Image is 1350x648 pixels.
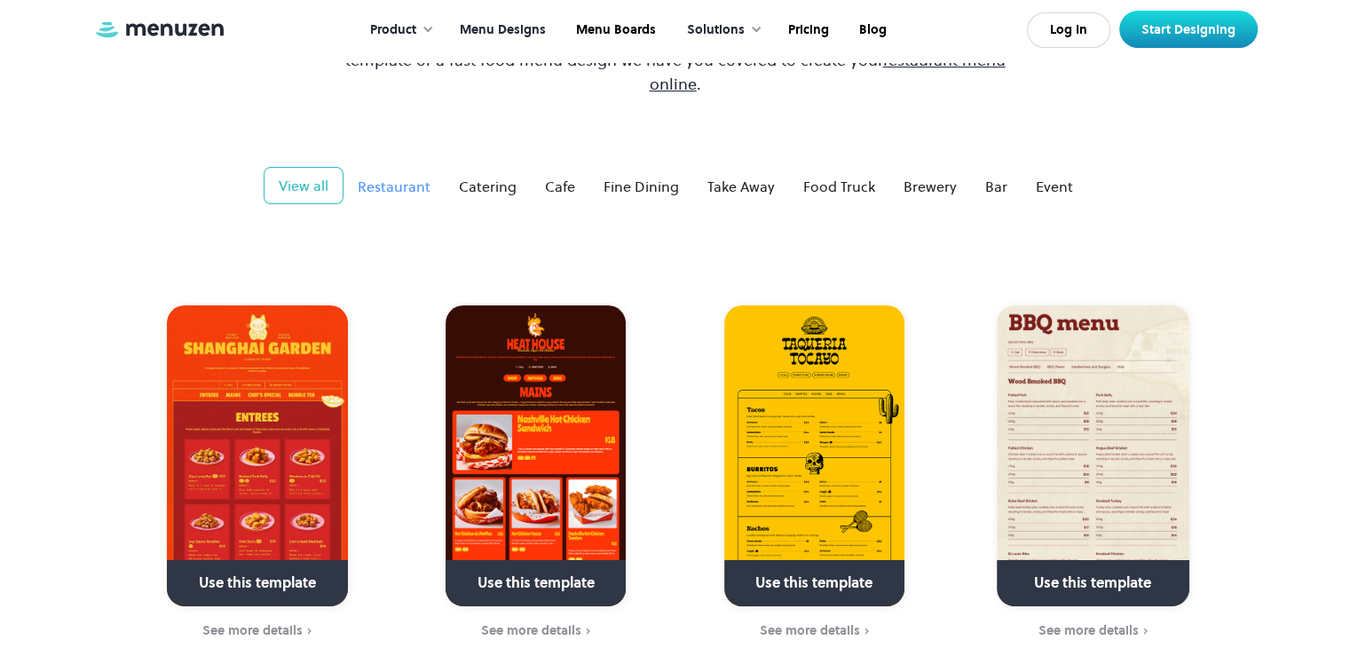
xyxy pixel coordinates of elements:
div: Take Away [707,176,775,197]
a: See more details [965,621,1221,641]
a: Menu Designs [443,3,559,58]
div: Brewery [904,176,957,197]
a: Use this template [446,305,626,606]
div: Cafe [545,176,575,197]
div: Bar [985,176,1007,197]
div: Product [352,3,443,58]
a: See more details [407,621,664,641]
a: Menu Boards [559,3,669,58]
div: See more details [481,623,581,637]
div: Restaurant [358,176,430,197]
div: Fine Dining [604,176,679,197]
a: See more details [686,621,943,641]
div: View all [279,175,328,196]
div: Food Truck [803,176,875,197]
a: Start Designing [1119,11,1258,48]
a: See more details [130,621,386,641]
a: Blog [842,3,900,58]
a: Use this template [167,305,347,606]
div: Catering [459,176,517,197]
a: Log In [1027,12,1110,48]
div: See more details [202,623,303,637]
div: Solutions [687,20,745,40]
div: Solutions [669,3,771,58]
a: Use this template [724,305,904,606]
div: Product [370,20,416,40]
a: Use this template [997,305,1189,606]
div: See more details [760,623,860,637]
a: Pricing [771,3,842,58]
div: Event [1036,176,1073,197]
div: See more details [1038,623,1139,637]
